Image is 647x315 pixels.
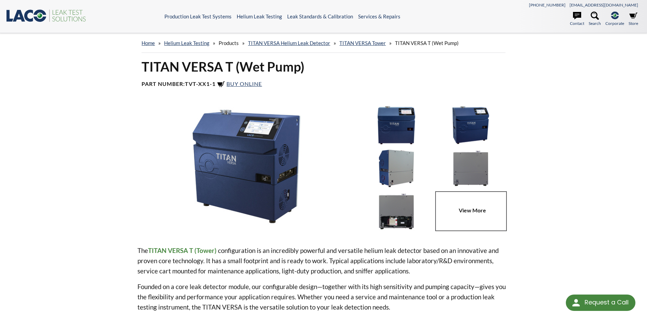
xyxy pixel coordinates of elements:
[148,246,217,254] strong: TITAN VERSA T (Tower)
[164,13,232,19] a: Production Leak Test Systems
[164,40,209,46] a: Helium Leak Testing
[566,295,635,311] div: Request a Call
[237,13,282,19] a: Helium Leak Testing
[361,191,432,231] img: TITAN VERSA T, cutaway rear view
[629,12,638,27] a: Store
[605,20,624,27] span: Corporate
[142,40,155,46] a: home
[570,12,584,27] a: Contact
[217,80,262,87] a: Buy Online
[571,297,582,308] img: round button
[137,105,355,227] img: TITAN VERSA T, angled view
[361,148,432,188] img: TITAN VERSA T, rear view
[142,58,505,75] h1: TITAN VERSA T (Wet Pump)
[435,105,506,145] img: TITAN VERSA T, left side angled view
[248,40,330,46] a: TITAN VERSA Helium Leak Detector
[435,148,506,188] img: VERSA T, rear view close up
[395,40,459,46] span: TITAN VERSA T (Wet Pump)
[142,33,505,53] div: » » » » »
[226,80,262,87] span: Buy Online
[358,13,400,19] a: Services & Repairs
[137,245,509,276] p: The configuration is an incredibly powerful and versatile helium leak detector based on an innova...
[339,40,386,46] a: TITAN VERSA Tower
[137,282,509,312] p: Founded on a core leak detector module, our configurable design—together with its high sensitivit...
[570,2,638,7] a: [EMAIL_ADDRESS][DOMAIN_NAME]
[287,13,353,19] a: Leak Standards & Calibration
[142,80,505,89] h4: Part Number:
[361,105,432,145] img: TITAN VERSA T, front view
[585,295,629,310] div: Request a Call
[529,2,565,7] a: [PHONE_NUMBER]
[219,40,239,46] span: Products
[185,80,216,87] b: TVT-XX1-1
[589,12,601,27] a: Search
